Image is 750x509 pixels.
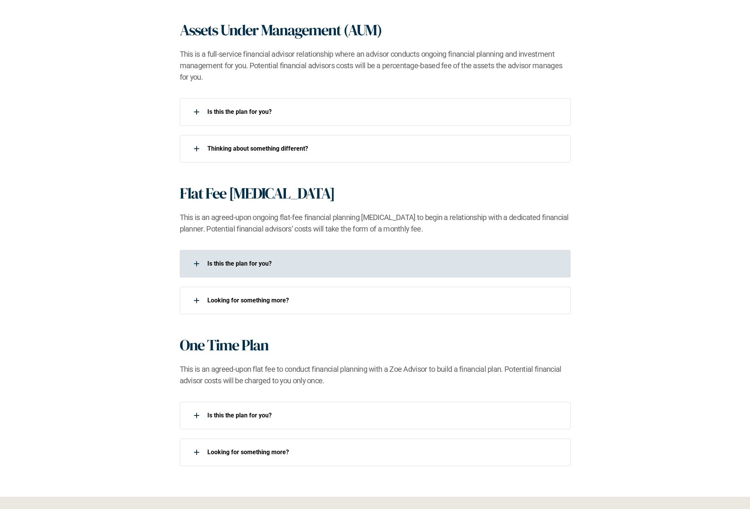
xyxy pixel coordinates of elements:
[180,48,571,83] h2: This is a full-service financial advisor relationship where an advisor conducts ongoing financial...
[207,448,561,456] p: Looking for something more?​
[207,412,561,419] p: Is this the plan for you?​
[180,21,382,39] h1: Assets Under Management (AUM)
[180,336,268,354] h1: One Time Plan
[180,363,571,386] h2: This is an agreed-upon flat fee to conduct financial planning with a Zoe Advisor to build a finan...
[207,297,561,304] p: Looking for something more?​
[207,145,561,152] p: ​Thinking about something different?​
[180,212,571,235] h2: This is an agreed-upon ongoing flat-fee financial planning [MEDICAL_DATA] to begin a relationship...
[180,184,335,202] h1: Flat Fee [MEDICAL_DATA]
[207,260,561,267] p: Is this the plan for you?​
[207,108,561,115] p: Is this the plan for you?​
